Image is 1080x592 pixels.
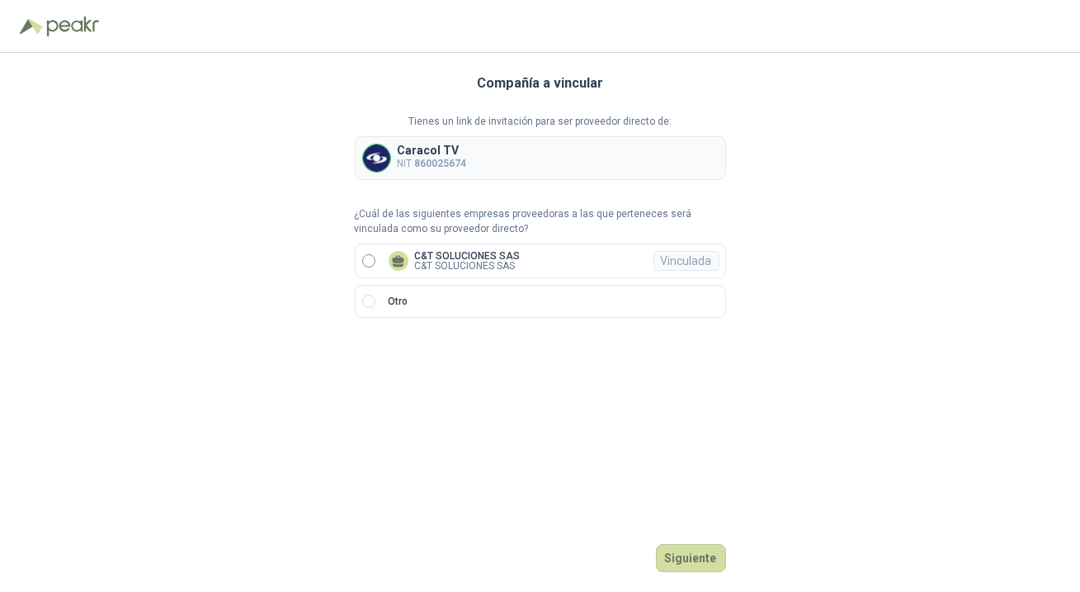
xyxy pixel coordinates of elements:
[477,73,603,94] h3: Compañía a vincular
[653,251,719,271] div: Vinculada
[398,156,467,172] p: NIT
[46,17,99,36] img: Peakr
[20,18,43,35] img: Logo
[355,114,726,130] p: Tienes un link de invitación para ser proveedor directo de:
[398,144,467,156] p: Caracol TV
[415,261,521,271] p: C&T SOLUCIONES SAS
[355,206,726,238] p: ¿Cuál de las siguientes empresas proveedoras a las que perteneces será vinculada como su proveedo...
[415,251,521,261] p: C&T SOLUCIONES SAS
[415,158,467,169] b: 860025674
[656,544,726,572] button: Siguiente
[363,144,390,172] img: Company Logo
[389,294,408,310] p: Otro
